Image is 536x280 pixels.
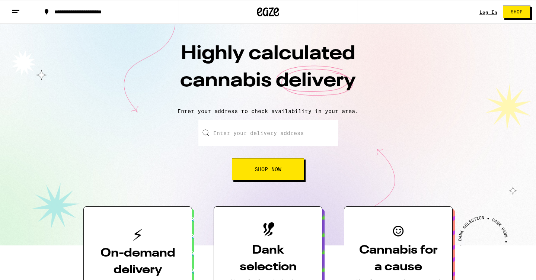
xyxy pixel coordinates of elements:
a: Log In [479,10,497,15]
button: Shop [503,6,530,18]
h1: Highly calculated cannabis delivery [138,41,398,102]
h3: Cannabis for a cause [356,242,440,276]
p: Enter your address to check availability in your area. [7,108,529,114]
span: Shop [511,10,523,14]
h3: Dank selection [226,242,310,276]
h3: On-demand delivery [96,245,180,279]
input: Enter your delivery address [198,120,338,146]
button: Shop Now [232,158,304,180]
a: Shop [497,6,536,18]
span: Shop Now [255,167,281,172]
